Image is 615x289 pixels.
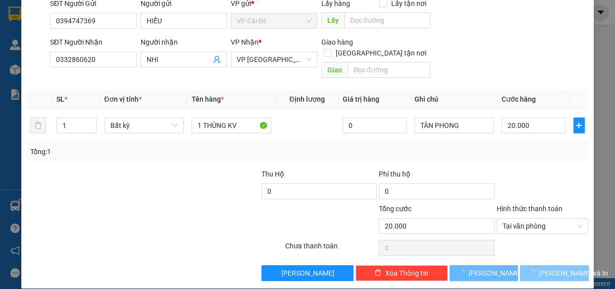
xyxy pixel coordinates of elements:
[374,269,381,277] span: delete
[450,265,518,281] button: [PERSON_NAME]
[141,37,227,48] div: Người nhận
[539,268,608,279] span: [PERSON_NAME] và In
[261,265,354,281] button: [PERSON_NAME]
[237,13,311,28] span: VP Cái Bè
[343,95,379,103] span: Giá trị hàng
[503,219,583,233] span: Tại văn phòng
[348,62,430,78] input: Dọc đường
[289,95,324,103] span: Định lượng
[574,121,584,129] span: plus
[379,169,494,183] div: Phí thu hộ
[192,117,271,133] input: VD: Bàn, Ghế
[50,37,137,48] div: SĐT Người Nhận
[344,12,430,28] input: Dọc đường
[379,205,411,213] span: Tổng cước
[56,95,64,103] span: SL
[284,240,378,258] div: Chưa thanh toán
[573,117,585,133] button: plus
[30,146,238,157] div: Tổng: 1
[414,117,494,133] input: Ghi Chú
[30,117,46,133] button: delete
[321,38,353,46] span: Giao hàng
[192,95,224,103] span: Tên hàng
[497,205,563,213] label: Hình thức thanh toán
[231,38,258,46] span: VP Nhận
[110,118,178,133] span: Bất kỳ
[321,12,344,28] span: Lấy
[502,95,536,103] span: Cước hàng
[356,265,448,281] button: deleteXóa Thông tin
[520,265,588,281] button: [PERSON_NAME] và In
[261,170,284,178] span: Thu Hộ
[528,269,539,276] span: loading
[321,62,348,78] span: Giao
[343,117,407,133] input: 0
[410,90,498,109] th: Ghi chú
[281,268,334,279] span: [PERSON_NAME]
[385,268,428,279] span: Xóa Thông tin
[237,52,311,67] span: VP Sài Gòn
[468,268,521,279] span: [PERSON_NAME]
[104,95,142,103] span: Đơn vị tính
[213,56,221,63] span: user-add
[332,48,430,58] span: [GEOGRAPHIC_DATA] tận nơi
[458,269,468,276] span: loading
